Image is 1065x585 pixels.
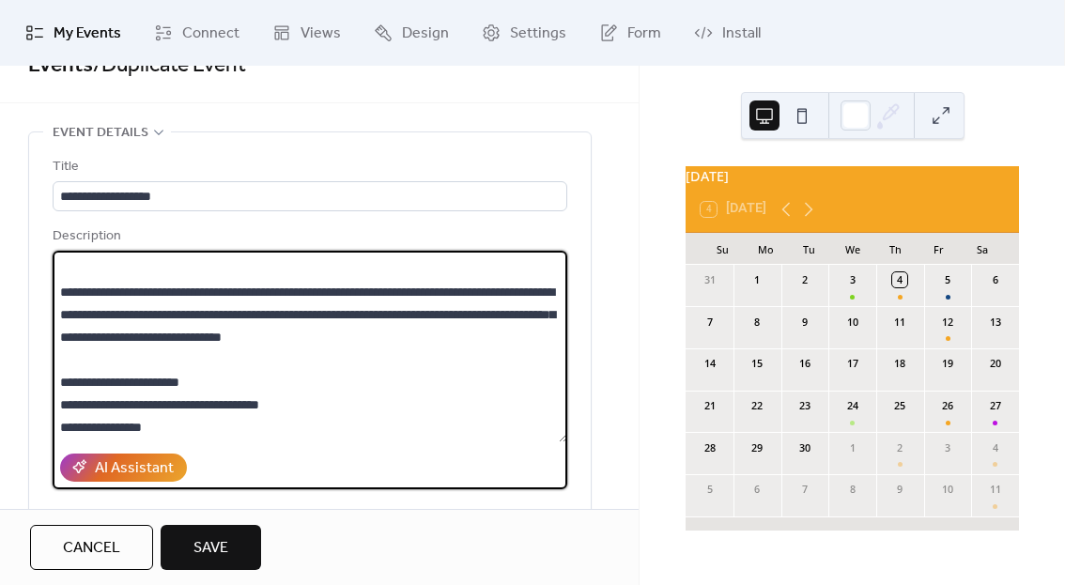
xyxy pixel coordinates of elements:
div: 7 [702,315,718,330]
div: 1 [749,272,764,287]
div: 31 [702,272,718,287]
div: 8 [845,482,860,497]
div: Description [53,225,563,248]
div: 1 [845,440,860,455]
span: Cancel [63,537,120,560]
a: Design [360,8,463,58]
div: 2 [892,440,907,455]
div: 30 [797,440,812,455]
span: Install [722,23,761,45]
a: Events [28,45,93,86]
div: [DATE] [686,166,1019,187]
div: 19 [940,356,955,371]
div: 4 [892,272,907,287]
div: 22 [749,398,764,413]
div: 15 [749,356,764,371]
div: Sa [961,233,1004,265]
button: AI Assistant [60,454,187,482]
button: Save [161,525,261,570]
div: Th [874,233,918,265]
div: 4 [988,440,1003,455]
div: We [831,233,874,265]
a: Install [680,8,775,58]
a: My Events [11,8,135,58]
div: 11 [988,482,1003,497]
div: 9 [892,482,907,497]
span: Views [301,23,341,45]
span: Save [193,537,228,560]
div: 25 [892,398,907,413]
div: 5 [940,272,955,287]
div: 28 [702,440,718,455]
div: Mo [744,233,787,265]
div: 13 [988,315,1003,330]
div: AI Assistant [95,457,174,480]
div: 12 [940,315,955,330]
a: Settings [468,8,580,58]
span: Connect [182,23,239,45]
div: 3 [940,440,955,455]
div: 24 [845,398,860,413]
div: 3 [845,272,860,287]
div: 16 [797,356,812,371]
div: 18 [892,356,907,371]
div: 8 [749,315,764,330]
div: Tu [788,233,831,265]
span: My Events [54,23,121,45]
div: Fr [918,233,961,265]
div: 17 [845,356,860,371]
div: 14 [702,356,718,371]
div: Su [701,233,744,265]
div: 9 [797,315,812,330]
div: 21 [702,398,718,413]
div: 26 [940,398,955,413]
div: Title [53,156,563,178]
div: 6 [988,272,1003,287]
div: 5 [702,482,718,497]
div: 6 [749,482,764,497]
button: Cancel [30,525,153,570]
div: 2 [797,272,812,287]
div: 20 [988,356,1003,371]
span: Event details [53,122,148,145]
a: Views [258,8,355,58]
a: Connect [140,8,254,58]
span: / Duplicate Event [93,45,246,86]
div: 11 [892,315,907,330]
div: 10 [845,315,860,330]
span: Form [627,23,661,45]
div: 23 [797,398,812,413]
div: 27 [988,398,1003,413]
span: Design [402,23,449,45]
div: 10 [940,482,955,497]
div: 29 [749,440,764,455]
div: 7 [797,482,812,497]
span: Settings [510,23,566,45]
a: Form [585,8,675,58]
